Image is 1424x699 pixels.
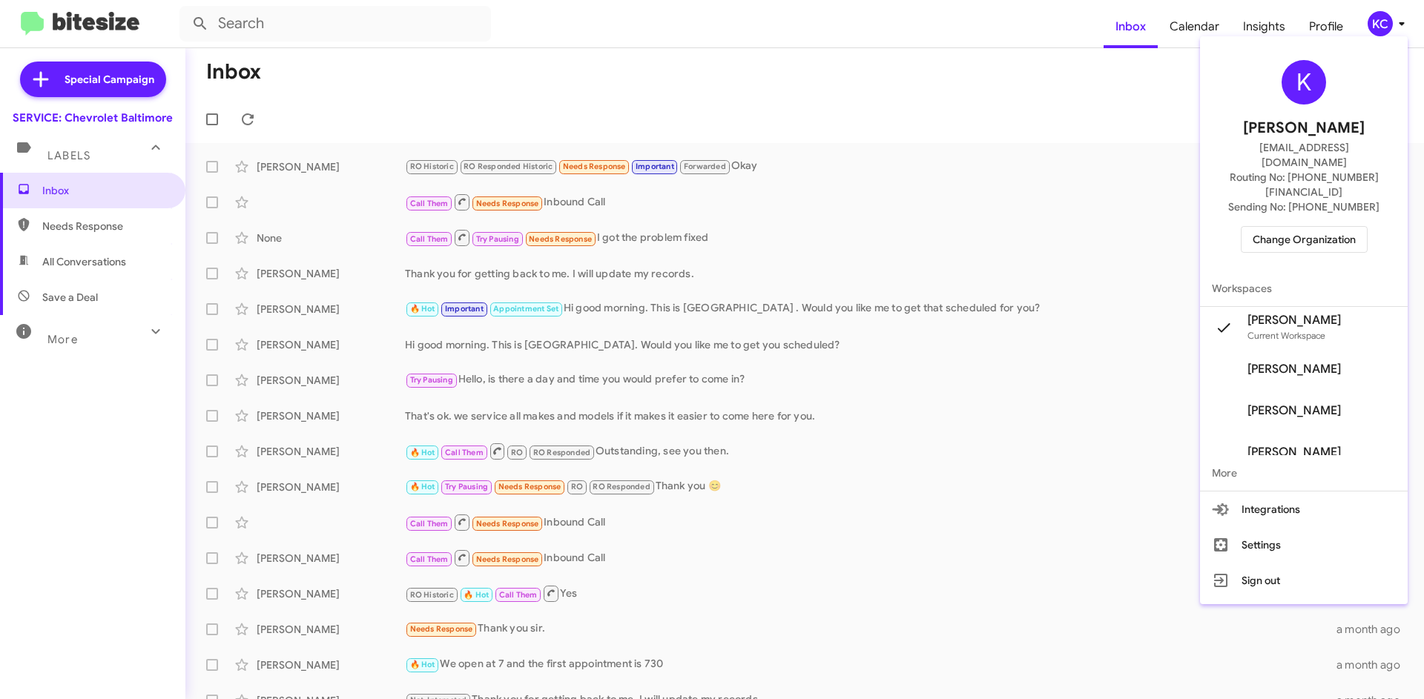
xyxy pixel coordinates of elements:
span: [EMAIL_ADDRESS][DOMAIN_NAME] [1218,140,1390,170]
span: More [1200,455,1408,491]
span: Routing No: [PHONE_NUMBER][FINANCIAL_ID] [1218,170,1390,199]
div: K [1282,60,1326,105]
span: [PERSON_NAME] [1247,362,1341,377]
button: Change Organization [1241,226,1368,253]
span: [PERSON_NAME] [1247,403,1341,418]
button: Settings [1200,527,1408,563]
span: Current Workspace [1247,330,1325,341]
button: Sign out [1200,563,1408,598]
button: Integrations [1200,491,1408,527]
span: Workspaces [1200,271,1408,306]
span: Change Organization [1253,227,1356,252]
span: [PERSON_NAME] [1247,313,1341,328]
span: [PERSON_NAME] [1243,116,1365,140]
span: Sending No: [PHONE_NUMBER] [1228,199,1379,214]
span: [PERSON_NAME] [1247,445,1341,460]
